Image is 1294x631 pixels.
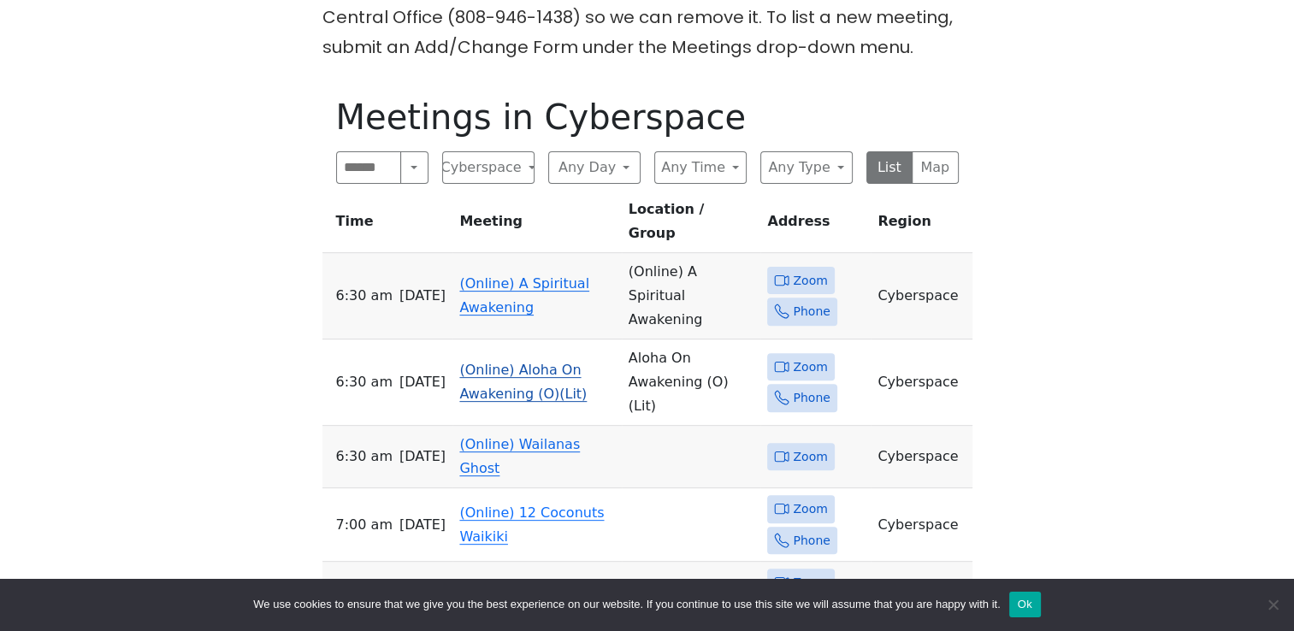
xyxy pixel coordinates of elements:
button: List [866,151,913,184]
span: No [1264,596,1281,613]
th: Time [322,198,453,253]
span: Zoom [793,572,827,593]
th: Address [760,198,871,253]
a: (Online) Aloha On Awakening (O)(Lit) [459,362,587,402]
span: [DATE] [399,445,446,469]
th: Location / Group [622,198,761,253]
span: Phone [793,387,830,409]
input: Search [336,151,402,184]
span: 6:30 AM [336,370,393,394]
span: 6:30 AM [336,284,393,308]
button: Any Day [548,151,641,184]
span: 6:30 AM [336,445,393,469]
span: We use cookies to ensure that we give you the best experience on our website. If you continue to ... [253,596,1000,613]
button: Cyberspace [442,151,535,184]
span: Zoom [793,498,827,520]
a: (Online) Wailanas Ghost [459,436,580,476]
td: (Online) A Spiritual Awakening [622,253,761,339]
th: Region [871,198,972,253]
button: Map [912,151,959,184]
h1: Meetings in Cyberspace [336,97,959,138]
td: Cyberspace [871,339,972,426]
th: Meeting [452,198,621,253]
span: Zoom [793,446,827,468]
button: Search [400,151,428,184]
span: Zoom [793,357,827,378]
span: Phone [793,301,830,322]
button: Any Time [654,151,747,184]
span: Phone [793,530,830,551]
button: Ok [1009,592,1041,617]
span: [DATE] [399,370,446,394]
a: (Online) 12 Coconuts Waikiki [459,504,604,545]
td: Cyberspace [871,426,972,488]
span: [DATE] [399,284,446,308]
td: Cyberspace [871,488,972,562]
span: 7:00 AM [336,513,393,537]
td: Aloha On Awakening (O) (Lit) [622,339,761,426]
span: [DATE] [399,513,446,537]
a: (Online) A Spiritual Awakening [459,275,589,315]
span: Zoom [793,270,827,292]
td: Cyberspace [871,253,972,339]
button: Any Type [760,151,853,184]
